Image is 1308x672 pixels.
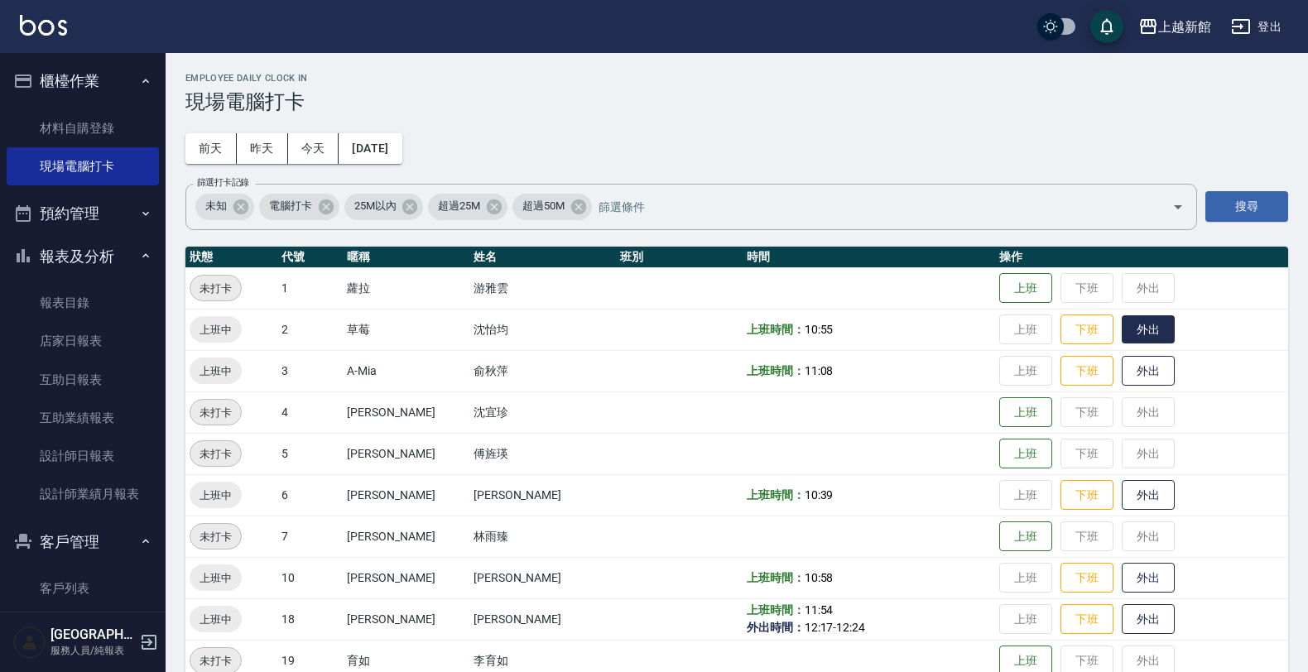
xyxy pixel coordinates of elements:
div: 超過50M [512,194,592,220]
span: 10:55 [805,323,834,336]
p: 服務人員/純報表 [50,643,135,658]
button: 上越新館 [1132,10,1218,44]
a: 互助業績報表 [7,399,159,437]
a: 互助日報表 [7,361,159,399]
td: - [743,598,995,640]
img: Person [13,626,46,659]
td: [PERSON_NAME] [469,557,617,598]
span: 超過25M [428,198,490,214]
button: 搜尋 [1205,191,1288,222]
td: 5 [277,433,343,474]
h3: 現場電腦打卡 [185,90,1288,113]
span: 未打卡 [190,528,241,545]
span: 10:39 [805,488,834,502]
button: 外出 [1122,480,1175,511]
button: 外出 [1122,315,1175,344]
a: 材料自購登錄 [7,109,159,147]
a: 設計師業績月報表 [7,475,159,513]
td: 游雅雲 [469,267,617,309]
button: 櫃檯作業 [7,60,159,103]
th: 暱稱 [343,247,469,268]
td: 傅旌瑛 [469,433,617,474]
td: [PERSON_NAME] [343,557,469,598]
b: 上班時間： [747,488,805,502]
b: 上班時間： [747,603,805,617]
span: 上班中 [190,569,242,587]
img: Logo [20,15,67,36]
span: 超過50M [512,198,575,214]
td: 18 [277,598,343,640]
td: 10 [277,557,343,598]
button: [DATE] [339,133,402,164]
span: 未打卡 [190,652,241,670]
div: 25M以內 [344,194,424,220]
span: 上班中 [190,362,242,380]
th: 班別 [616,247,743,268]
td: 1 [277,267,343,309]
span: 上班中 [190,487,242,504]
td: [PERSON_NAME] [343,391,469,433]
label: 篩選打卡記錄 [197,176,249,189]
td: 6 [277,474,343,516]
td: 沈怡均 [469,309,617,350]
span: 上班中 [190,611,242,628]
div: 上越新館 [1158,17,1211,37]
div: 電腦打卡 [259,194,339,220]
span: 電腦打卡 [259,198,322,214]
span: 未打卡 [190,404,241,421]
button: 報表及分析 [7,235,159,278]
td: 俞秋萍 [469,350,617,391]
button: 登出 [1224,12,1288,42]
td: [PERSON_NAME] [469,474,617,516]
h2: Employee Daily Clock In [185,73,1288,84]
button: 下班 [1060,563,1113,593]
span: 11:08 [805,364,834,377]
td: 沈宜珍 [469,391,617,433]
button: Open [1165,194,1191,220]
span: 未打卡 [190,445,241,463]
button: 前天 [185,133,237,164]
th: 時間 [743,247,995,268]
button: 上班 [999,273,1052,304]
a: 客戶列表 [7,569,159,607]
button: 外出 [1122,356,1175,386]
button: 下班 [1060,480,1113,511]
button: 客戶管理 [7,521,159,564]
a: 報表目錄 [7,284,159,322]
td: 4 [277,391,343,433]
th: 狀態 [185,247,277,268]
input: 篩選條件 [594,192,1143,221]
td: 蘿拉 [343,267,469,309]
button: 今天 [288,133,339,164]
button: 上班 [999,439,1052,469]
button: 外出 [1122,604,1175,635]
td: 7 [277,516,343,557]
span: 25M以內 [344,198,406,214]
span: 上班中 [190,321,242,338]
button: 下班 [1060,356,1113,386]
span: 12:17 [805,621,834,634]
td: 2 [277,309,343,350]
button: 下班 [1060,604,1113,635]
td: 3 [277,350,343,391]
span: 12:24 [836,621,865,634]
button: 上班 [999,397,1052,428]
td: 草莓 [343,309,469,350]
button: 外出 [1122,563,1175,593]
a: 現場電腦打卡 [7,147,159,185]
td: [PERSON_NAME] [343,433,469,474]
th: 操作 [995,247,1288,268]
button: 昨天 [237,133,288,164]
button: 下班 [1060,314,1113,345]
b: 外出時間： [747,621,805,634]
div: 超過25M [428,194,507,220]
button: 預約管理 [7,192,159,235]
span: 未知 [195,198,237,214]
td: A-Mia [343,350,469,391]
th: 代號 [277,247,343,268]
button: 上班 [999,521,1052,552]
div: 未知 [195,194,254,220]
b: 上班時間： [747,364,805,377]
b: 上班時間： [747,323,805,336]
td: [PERSON_NAME] [469,598,617,640]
